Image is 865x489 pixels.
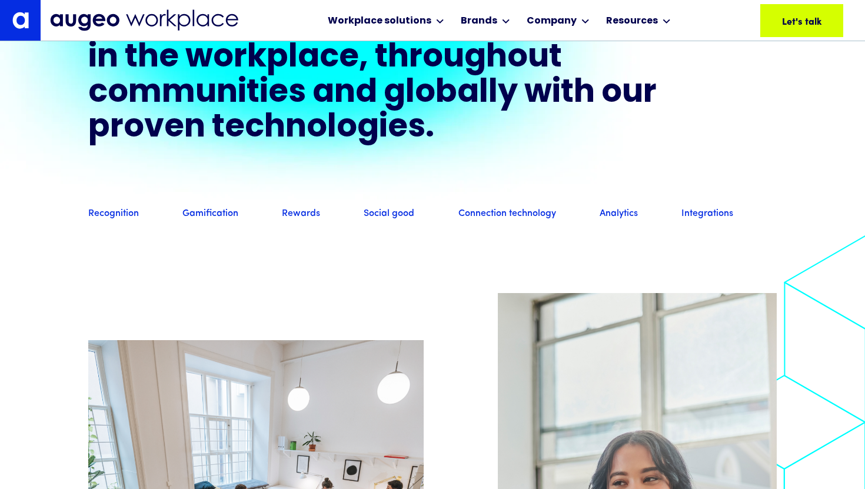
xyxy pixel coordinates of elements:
[88,6,777,147] h3: [PERSON_NAME] meaningful connections in the workplace, throughout communities and globally with o...
[600,208,638,221] a: Analytics
[458,208,556,221] a: Connection technology
[328,14,431,28] div: Workplace solutions
[182,208,238,221] a: Gamification
[282,208,320,221] a: Rewards
[50,9,238,31] img: Augeo Workplace business unit full logo in mignight blue.
[760,4,843,37] a: Let's talk
[88,208,139,221] a: Recognition
[527,14,577,28] div: Company
[461,14,497,28] div: Brands
[681,208,733,221] a: Integrations
[364,208,414,221] a: Social good
[606,14,658,28] div: Resources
